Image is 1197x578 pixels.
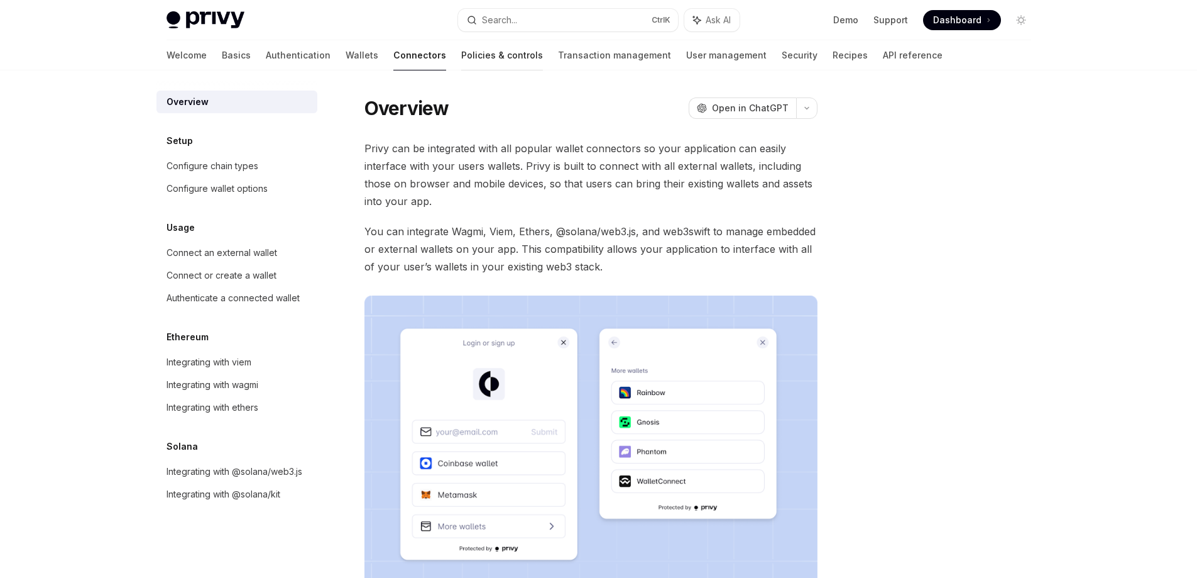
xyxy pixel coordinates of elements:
[686,40,767,70] a: User management
[167,330,209,345] h5: Ethereum
[558,40,671,70] a: Transaction management
[167,220,195,235] h5: Usage
[167,377,258,392] div: Integrating with wagmi
[458,9,678,31] button: Search...CtrlK
[156,91,317,113] a: Overview
[156,483,317,506] a: Integrating with @solana/kit
[833,40,868,70] a: Recipes
[167,487,280,502] div: Integrating with @solana/kit
[156,351,317,374] a: Integrating with viem
[167,291,300,306] div: Authenticate a connected wallet
[156,177,317,200] a: Configure wallet options
[156,287,317,309] a: Authenticate a connected wallet
[266,40,331,70] a: Authentication
[156,374,317,396] a: Integrating with wagmi
[706,14,731,26] span: Ask AI
[167,181,268,196] div: Configure wallet options
[833,14,858,26] a: Demo
[167,464,302,479] div: Integrating with @solana/web3.js
[364,97,449,119] h1: Overview
[167,94,209,109] div: Overview
[156,396,317,419] a: Integrating with ethers
[923,10,1001,30] a: Dashboard
[167,133,193,148] h5: Setup
[689,97,796,119] button: Open in ChatGPT
[167,439,198,454] h5: Solana
[1011,10,1031,30] button: Toggle dark mode
[167,11,244,29] img: light logo
[346,40,378,70] a: Wallets
[167,245,277,260] div: Connect an external wallet
[156,460,317,483] a: Integrating with @solana/web3.js
[156,242,317,264] a: Connect an external wallet
[461,40,543,70] a: Policies & controls
[167,355,251,370] div: Integrating with viem
[222,40,251,70] a: Basics
[167,400,258,415] div: Integrating with ethers
[684,9,740,31] button: Ask AI
[364,140,817,210] span: Privy can be integrated with all popular wallet connectors so your application can easily interfa...
[167,158,258,174] div: Configure chain types
[167,268,276,283] div: Connect or create a wallet
[482,13,517,28] div: Search...
[883,40,943,70] a: API reference
[393,40,446,70] a: Connectors
[652,15,670,25] span: Ctrl K
[933,14,981,26] span: Dashboard
[873,14,908,26] a: Support
[712,102,789,114] span: Open in ChatGPT
[364,223,817,275] span: You can integrate Wagmi, Viem, Ethers, @solana/web3.js, and web3swift to manage embedded or exter...
[167,40,207,70] a: Welcome
[782,40,817,70] a: Security
[156,155,317,177] a: Configure chain types
[156,264,317,287] a: Connect or create a wallet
